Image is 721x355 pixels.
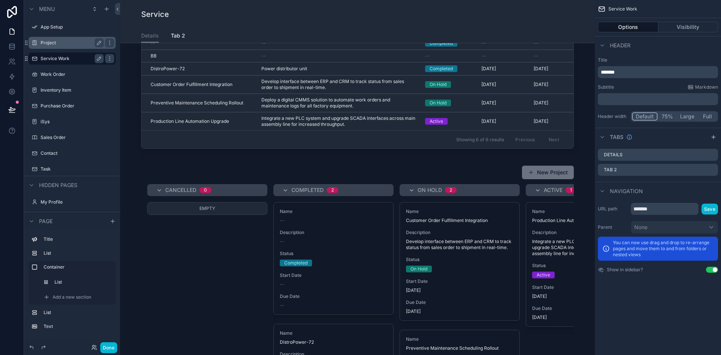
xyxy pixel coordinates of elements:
[677,112,698,121] button: Large
[44,323,113,329] label: Text
[44,264,113,270] label: Container
[100,342,117,353] button: Done
[631,221,718,234] button: None
[44,310,113,316] label: List
[54,279,111,285] label: List
[598,113,628,119] label: Header width
[598,57,718,63] label: Title
[171,29,185,44] a: Tab 2
[141,32,159,39] span: Details
[607,267,643,273] label: Show in sidebar?
[456,137,504,143] span: Showing 6 of 6 results
[688,84,718,90] a: Markdown
[701,204,718,215] button: Save
[41,71,114,77] label: Work Order
[610,42,630,49] span: Header
[598,93,718,105] div: scrollable content
[695,84,718,90] span: Markdown
[41,24,114,30] label: App Setup
[598,224,628,230] label: Parent
[598,22,658,32] button: Options
[171,32,185,39] span: Tab 2
[41,56,101,62] label: Service Work
[39,5,55,13] span: Menu
[41,119,114,125] label: iSys
[634,224,647,231] span: None
[41,40,101,46] label: Project
[604,167,617,173] label: Tab 2
[39,218,53,225] span: Page
[41,199,114,205] label: My Profile
[613,240,713,258] p: You can now use drag and drop to re-arrange pages and move them to and from folders or nested views
[39,181,77,189] span: Hidden pages
[658,112,677,121] button: 75%
[698,112,717,121] button: Full
[41,87,114,93] label: Inventory Item
[41,150,114,156] label: Contact
[141,29,159,43] a: Details
[610,187,643,195] span: Navigation
[44,236,113,242] label: Title
[658,22,718,32] button: Visibility
[41,134,114,140] label: Sales Order
[44,250,113,256] label: List
[604,152,623,158] label: Details
[41,166,114,172] label: Task
[608,6,637,12] span: Service Work
[610,133,623,141] span: Tabs
[41,103,114,109] label: Purchase Order
[598,84,614,90] label: Subtitle
[632,112,658,121] button: Default
[53,294,91,300] span: Add a new section
[598,206,628,212] label: URL path
[24,230,120,340] div: scrollable content
[598,66,718,78] div: scrollable content
[141,9,169,20] h1: Service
